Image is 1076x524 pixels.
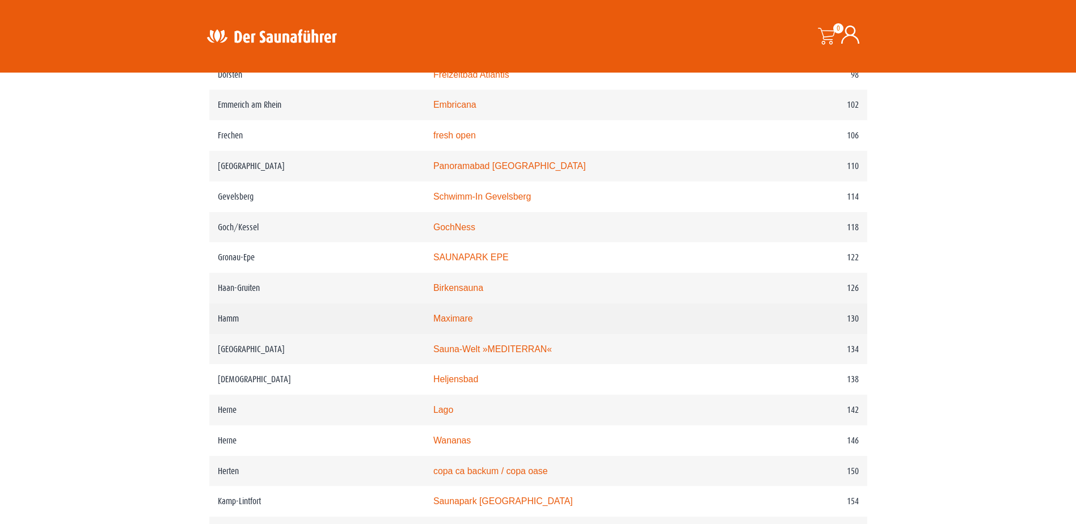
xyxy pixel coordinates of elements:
a: Heljensbad [433,374,478,384]
td: 106 [749,120,867,151]
a: Maximare [433,314,472,323]
td: Herten [209,456,425,487]
td: 122 [749,242,867,273]
a: copa ca backum / copa oase [433,466,548,476]
td: Herne [209,395,425,425]
a: Panoramabad [GEOGRAPHIC_DATA] [433,161,586,171]
span: 0 [833,23,843,33]
td: Haan-Gruiten [209,273,425,303]
a: Embricana [433,100,476,109]
td: 102 [749,90,867,120]
a: SAUNAPARK EPE [433,252,509,262]
td: 138 [749,364,867,395]
td: 126 [749,273,867,303]
a: fresh open [433,130,476,140]
td: 110 [749,151,867,181]
td: Herne [209,425,425,456]
a: Sauna-Welt »MEDITERRAN« [433,344,552,354]
a: GochNess [433,222,475,232]
td: [DEMOGRAPHIC_DATA] [209,364,425,395]
td: 118 [749,212,867,243]
a: Lago [433,405,453,415]
td: 134 [749,334,867,365]
td: Goch/Kessel [209,212,425,243]
td: Hamm [209,303,425,334]
td: 154 [749,486,867,517]
a: Freizeitbad Atlantis [433,70,509,79]
td: Gronau-Epe [209,242,425,273]
td: Dorsten [209,60,425,90]
td: 130 [749,303,867,334]
td: Kamp-Lintfort [209,486,425,517]
td: 150 [749,456,867,487]
td: 98 [749,60,867,90]
a: Wananas [433,436,471,445]
td: Emmerich am Rhein [209,90,425,120]
a: Saunapark [GEOGRAPHIC_DATA] [433,496,573,506]
td: [GEOGRAPHIC_DATA] [209,151,425,181]
td: 114 [749,181,867,212]
td: 146 [749,425,867,456]
td: Frechen [209,120,425,151]
a: Schwimm-In Gevelsberg [433,192,531,201]
a: Birkensauna [433,283,483,293]
td: Gevelsberg [209,181,425,212]
td: [GEOGRAPHIC_DATA] [209,334,425,365]
td: 142 [749,395,867,425]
